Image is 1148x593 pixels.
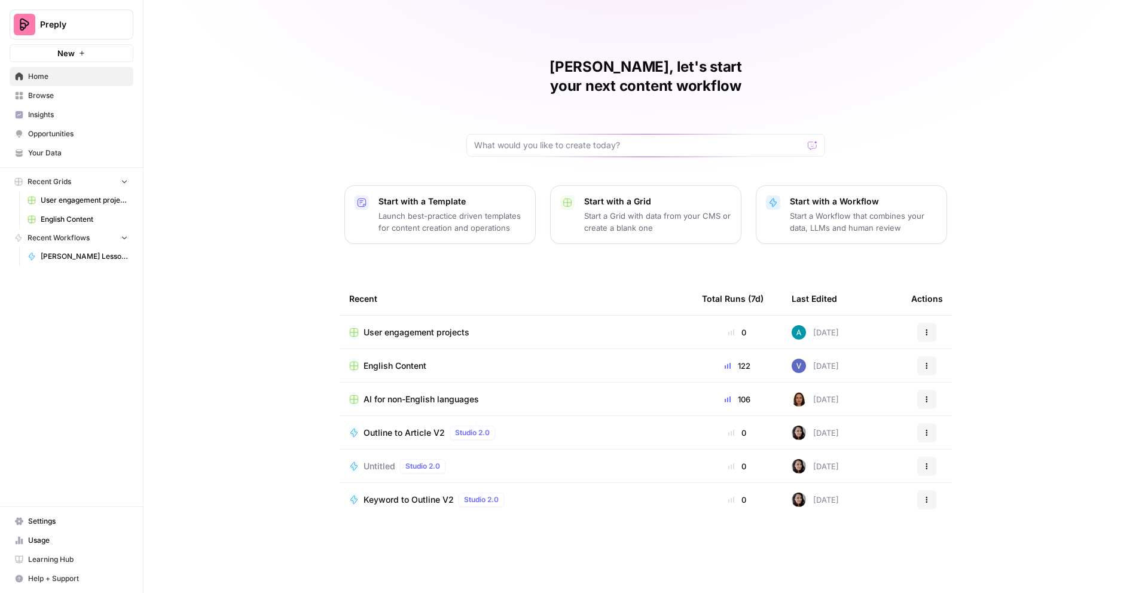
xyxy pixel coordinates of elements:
[10,550,133,569] a: Learning Hub
[792,359,839,373] div: [DATE]
[10,44,133,62] button: New
[28,176,71,187] span: Recent Grids
[10,512,133,531] a: Settings
[22,210,133,229] a: English Content
[57,47,75,59] span: New
[28,233,90,243] span: Recent Workflows
[792,493,839,507] div: [DATE]
[40,19,112,30] span: Preply
[792,493,806,507] img: 0od0somutai3rosqwdkhgswflu93
[455,427,490,438] span: Studio 2.0
[702,460,773,472] div: 0
[792,359,806,373] img: a7rrxm5wz29u8zxbh4kkc1rcm4rd
[464,494,499,505] span: Studio 2.0
[550,185,741,244] button: Start with a GridStart a Grid with data from your CMS or create a blank one
[790,210,937,234] p: Start a Workflow that combines your data, LLMs and human review
[790,195,937,207] p: Start with a Workflow
[378,195,526,207] p: Start with a Template
[10,531,133,550] a: Usage
[10,173,133,191] button: Recent Grids
[405,461,440,472] span: Studio 2.0
[756,185,947,244] button: Start with a WorkflowStart a Workflow that combines your data, LLMs and human review
[584,195,731,207] p: Start with a Grid
[792,392,806,406] img: 4vynenhqpmo7aryhworu9o2olc1t
[378,210,526,234] p: Launch best-practice driven templates for content creation and operations
[349,459,683,473] a: UntitledStudio 2.0
[792,282,837,315] div: Last Edited
[792,325,839,340] div: [DATE]
[10,86,133,105] a: Browse
[349,393,683,405] a: AI for non-English languages
[702,326,773,338] div: 0
[28,129,128,139] span: Opportunities
[28,90,128,101] span: Browse
[702,282,764,315] div: Total Runs (7d)
[28,554,128,565] span: Learning Hub
[344,185,536,244] button: Start with a TemplateLaunch best-practice driven templates for content creation and operations
[702,360,773,372] div: 122
[792,392,839,406] div: [DATE]
[466,57,825,96] h1: [PERSON_NAME], let's start your next content workflow
[792,426,839,440] div: [DATE]
[792,325,806,340] img: 48p1dlxc26vy6gc5e5xg6nwbe9bs
[28,71,128,82] span: Home
[14,14,35,35] img: Preply Logo
[41,251,128,262] span: [PERSON_NAME] Lesson Insights Insertion
[28,109,128,120] span: Insights
[10,67,133,86] a: Home
[10,105,133,124] a: Insights
[41,214,128,225] span: English Content
[584,210,731,234] p: Start a Grid with data from your CMS or create a blank one
[349,426,683,440] a: Outline to Article V2Studio 2.0
[792,459,839,473] div: [DATE]
[364,360,426,372] span: English Content
[792,426,806,440] img: 0od0somutai3rosqwdkhgswflu93
[792,459,806,473] img: 0od0somutai3rosqwdkhgswflu93
[10,569,133,588] button: Help + Support
[22,247,133,266] a: [PERSON_NAME] Lesson Insights Insertion
[28,573,128,584] span: Help + Support
[349,326,683,338] a: User engagement projects
[364,393,479,405] span: AI for non-English languages
[702,427,773,439] div: 0
[364,460,395,472] span: Untitled
[28,535,128,546] span: Usage
[41,195,128,206] span: User engagement projects
[10,124,133,143] a: Opportunities
[10,10,133,39] button: Workspace: Preply
[349,493,683,507] a: Keyword to Outline V2Studio 2.0
[10,143,133,163] a: Your Data
[349,282,683,315] div: Recent
[22,191,133,210] a: User engagement projects
[364,427,445,439] span: Outline to Article V2
[474,139,803,151] input: What would you like to create today?
[349,360,683,372] a: English Content
[702,393,773,405] div: 106
[10,229,133,247] button: Recent Workflows
[911,282,943,315] div: Actions
[364,494,454,506] span: Keyword to Outline V2
[702,494,773,506] div: 0
[28,516,128,527] span: Settings
[28,148,128,158] span: Your Data
[364,326,469,338] span: User engagement projects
